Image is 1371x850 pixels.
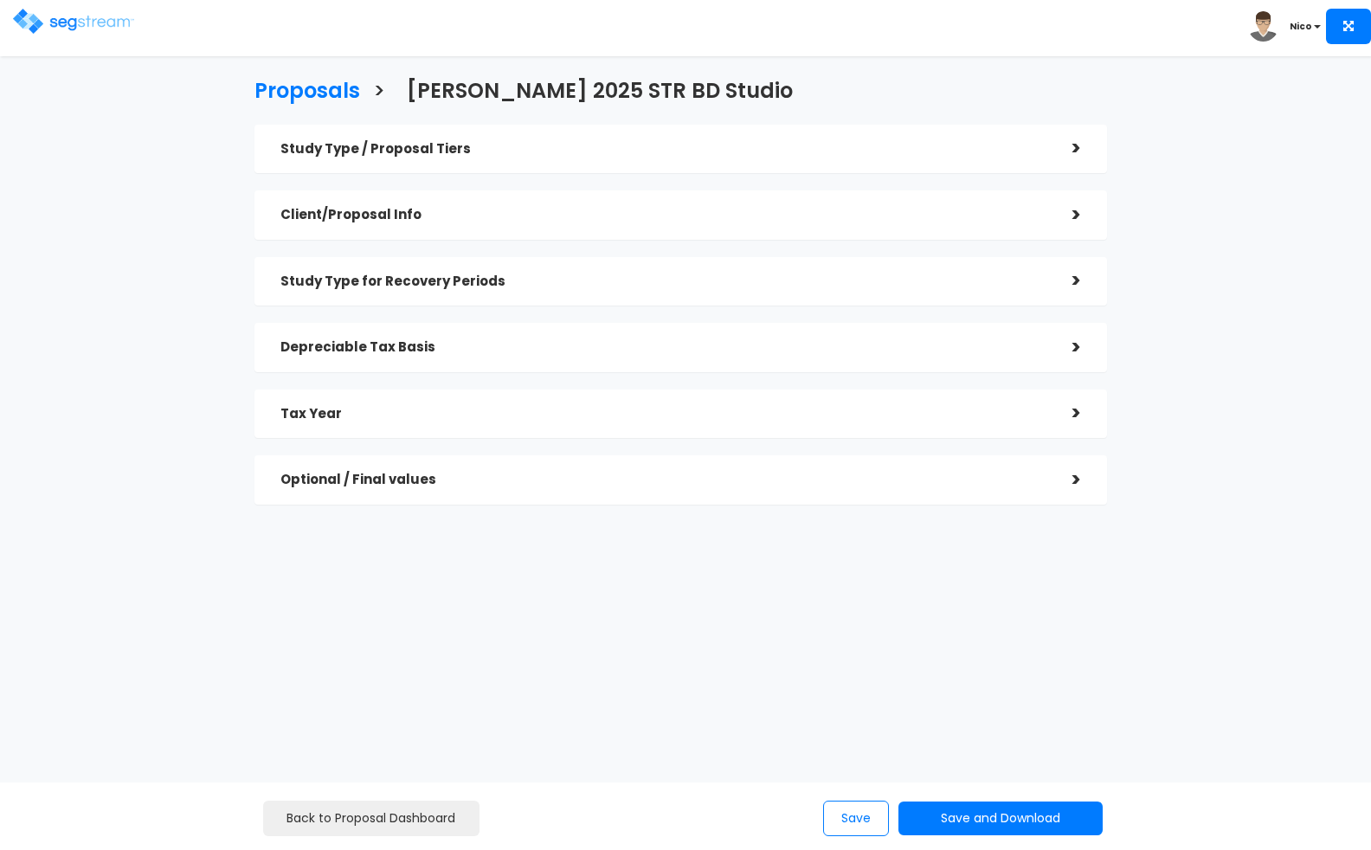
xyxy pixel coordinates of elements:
h5: Tax Year [280,407,1046,422]
div: > [1046,202,1081,229]
div: > [1046,334,1081,361]
a: Back to Proposal Dashboard [263,801,480,836]
h5: Study Type for Recovery Periods [280,274,1046,289]
h5: Optional / Final values [280,473,1046,487]
h3: [PERSON_NAME] 2025 STR BD Studio [407,80,793,106]
div: > [1046,467,1081,493]
img: logo.png [13,9,134,34]
button: Save and Download [898,802,1103,835]
img: avatar.png [1248,11,1278,42]
h3: Proposals [254,80,360,106]
b: Nico [1290,20,1312,33]
a: Proposals [241,62,360,115]
h3: > [373,80,385,106]
div: > [1046,267,1081,294]
button: Save [823,801,889,836]
h5: Depreciable Tax Basis [280,340,1046,355]
a: [PERSON_NAME] 2025 STR BD Studio [394,62,793,115]
h5: Client/Proposal Info [280,208,1046,222]
div: > [1046,400,1081,427]
h5: Study Type / Proposal Tiers [280,142,1046,157]
div: > [1046,135,1081,162]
